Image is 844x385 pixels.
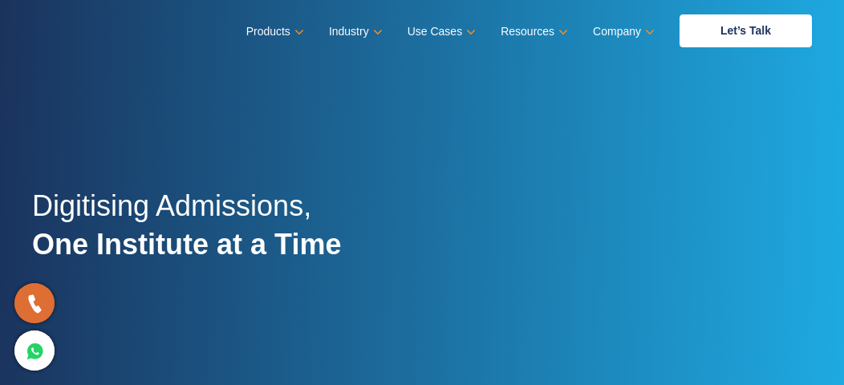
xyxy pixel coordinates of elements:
strong: One Institute at a Time [32,228,341,261]
a: Let’s Talk [680,14,812,47]
a: Products [246,20,301,43]
a: Resources [501,20,565,43]
a: Use Cases [408,20,473,43]
a: Company [593,20,651,43]
a: Industry [329,20,379,43]
h2: Digitising Admissions, [32,187,341,282]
